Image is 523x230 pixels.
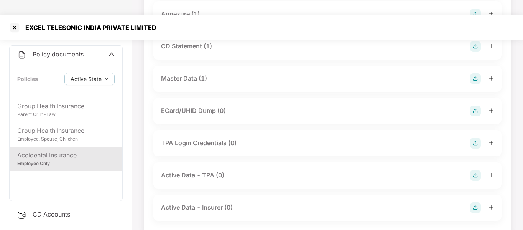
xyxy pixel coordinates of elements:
span: plus [488,140,494,146]
div: Employee, Spouse, Children [17,136,115,143]
span: down [105,77,109,81]
img: svg+xml;base64,PHN2ZyB4bWxucz0iaHR0cDovL3d3dy53My5vcmcvMjAwMC9zdmciIHdpZHRoPSIyOCIgaGVpZ2h0PSIyOC... [470,9,481,20]
div: Active Data - Insurer (0) [161,203,233,212]
div: TPA Login Credentials (0) [161,138,237,148]
span: plus [488,108,494,113]
img: svg+xml;base64,PHN2ZyB4bWxucz0iaHR0cDovL3d3dy53My5vcmcvMjAwMC9zdmciIHdpZHRoPSIyNCIgaGVpZ2h0PSIyNC... [17,50,26,60]
img: svg+xml;base64,PHN2ZyB4bWxucz0iaHR0cDovL3d3dy53My5vcmcvMjAwMC9zdmciIHdpZHRoPSIyOCIgaGVpZ2h0PSIyOC... [470,202,481,213]
div: Policies [17,75,38,83]
div: Group Health Insurance [17,126,115,136]
img: svg+xml;base64,PHN2ZyB3aWR0aD0iMjUiIGhlaWdodD0iMjQiIHZpZXdCb3g9IjAgMCAyNSAyNCIgZmlsbD0ibm9uZSIgeG... [17,210,26,220]
span: CD Accounts [33,210,70,218]
div: Annexure (1) [161,9,200,19]
div: Employee Only [17,160,115,167]
div: Master Data (1) [161,74,207,83]
span: plus [488,11,494,17]
div: Accidental Insurance [17,151,115,160]
span: plus [488,205,494,210]
div: Active Data - TPA (0) [161,170,224,180]
img: svg+xml;base64,PHN2ZyB4bWxucz0iaHR0cDovL3d3dy53My5vcmcvMjAwMC9zdmciIHdpZHRoPSIyOCIgaGVpZ2h0PSIyOC... [470,170,481,181]
span: plus [488,43,494,49]
button: Active Statedown [64,73,115,85]
div: Group Health Insurance [17,101,115,111]
img: svg+xml;base64,PHN2ZyB4bWxucz0iaHR0cDovL3d3dy53My5vcmcvMjAwMC9zdmciIHdpZHRoPSIyOCIgaGVpZ2h0PSIyOC... [470,41,481,52]
span: plus [488,76,494,81]
img: svg+xml;base64,PHN2ZyB4bWxucz0iaHR0cDovL3d3dy53My5vcmcvMjAwMC9zdmciIHdpZHRoPSIyOCIgaGVpZ2h0PSIyOC... [470,138,481,149]
div: ECard/UHID Dump (0) [161,106,226,116]
div: Parent Or In-Law [17,111,115,118]
span: Policy documents [33,50,84,58]
span: plus [488,172,494,178]
img: svg+xml;base64,PHN2ZyB4bWxucz0iaHR0cDovL3d3dy53My5vcmcvMjAwMC9zdmciIHdpZHRoPSIyOCIgaGVpZ2h0PSIyOC... [470,73,481,84]
span: up [109,51,115,57]
img: svg+xml;base64,PHN2ZyB4bWxucz0iaHR0cDovL3d3dy53My5vcmcvMjAwMC9zdmciIHdpZHRoPSIyOCIgaGVpZ2h0PSIyOC... [470,106,481,116]
span: Active State [71,75,102,83]
div: EXCEL TELESONIC INDIA PRIVATE LIMITED [21,24,156,31]
div: CD Statement (1) [161,41,212,51]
